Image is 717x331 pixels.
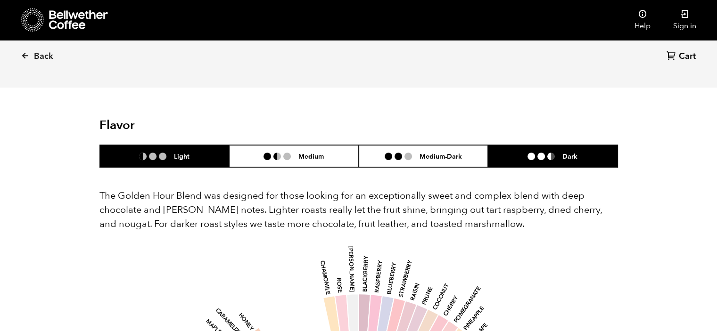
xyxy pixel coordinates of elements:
h6: Dark [562,152,577,160]
span: Cart [679,51,696,62]
h6: Light [174,152,190,160]
h6: Medium [298,152,324,160]
a: Cart [667,50,698,63]
h6: Medium-Dark [420,152,462,160]
span: Back [34,51,53,62]
p: The Golden Hour Blend was designed for those looking for an exceptionally sweet and complex blend... [99,189,618,231]
h2: Flavor [99,118,272,133]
